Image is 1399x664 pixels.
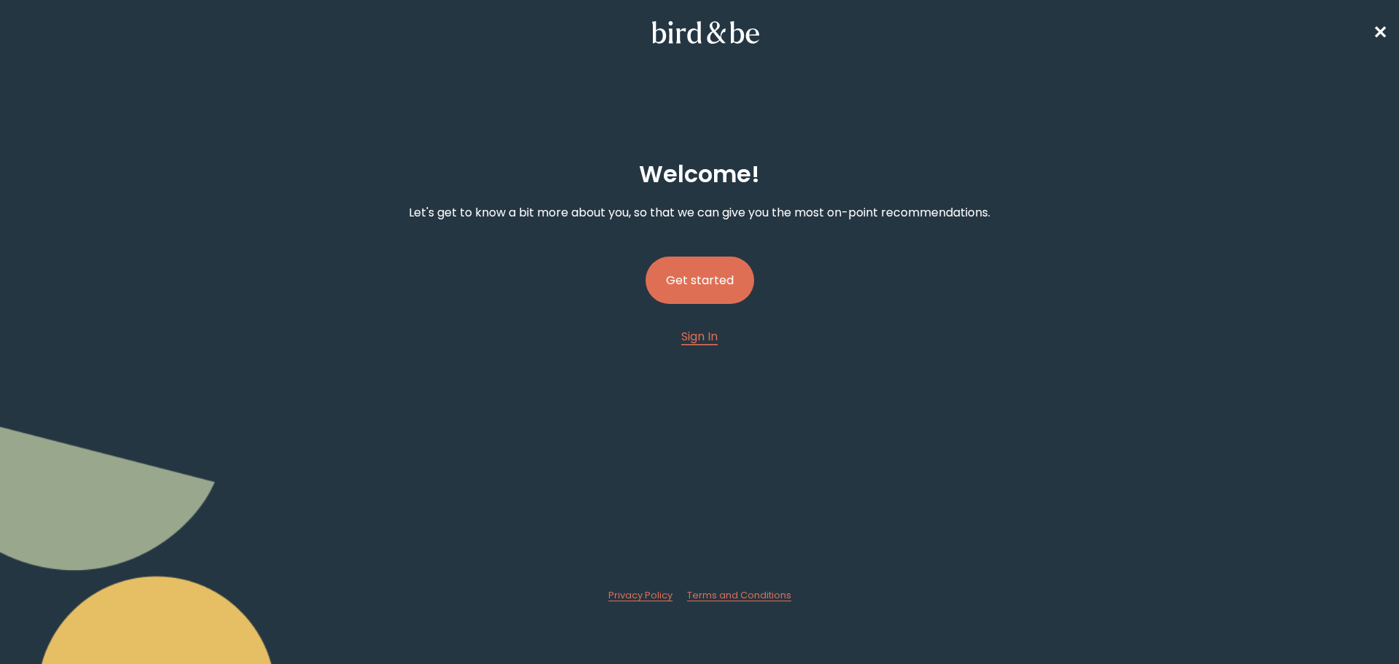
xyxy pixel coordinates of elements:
[687,589,791,602] a: Terms and Conditions
[681,328,718,345] span: Sign In
[687,589,791,601] span: Terms and Conditions
[1373,20,1387,45] a: ✕
[646,257,754,304] button: Get started
[1373,20,1387,44] span: ✕
[646,233,754,327] a: Get started
[681,327,718,345] a: Sign In
[409,203,990,222] p: Let's get to know a bit more about you, so that we can give you the most on-point recommendations.
[639,157,760,192] h2: Welcome !
[1326,595,1384,649] iframe: Gorgias live chat messenger
[608,589,673,602] a: Privacy Policy
[608,589,673,601] span: Privacy Policy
